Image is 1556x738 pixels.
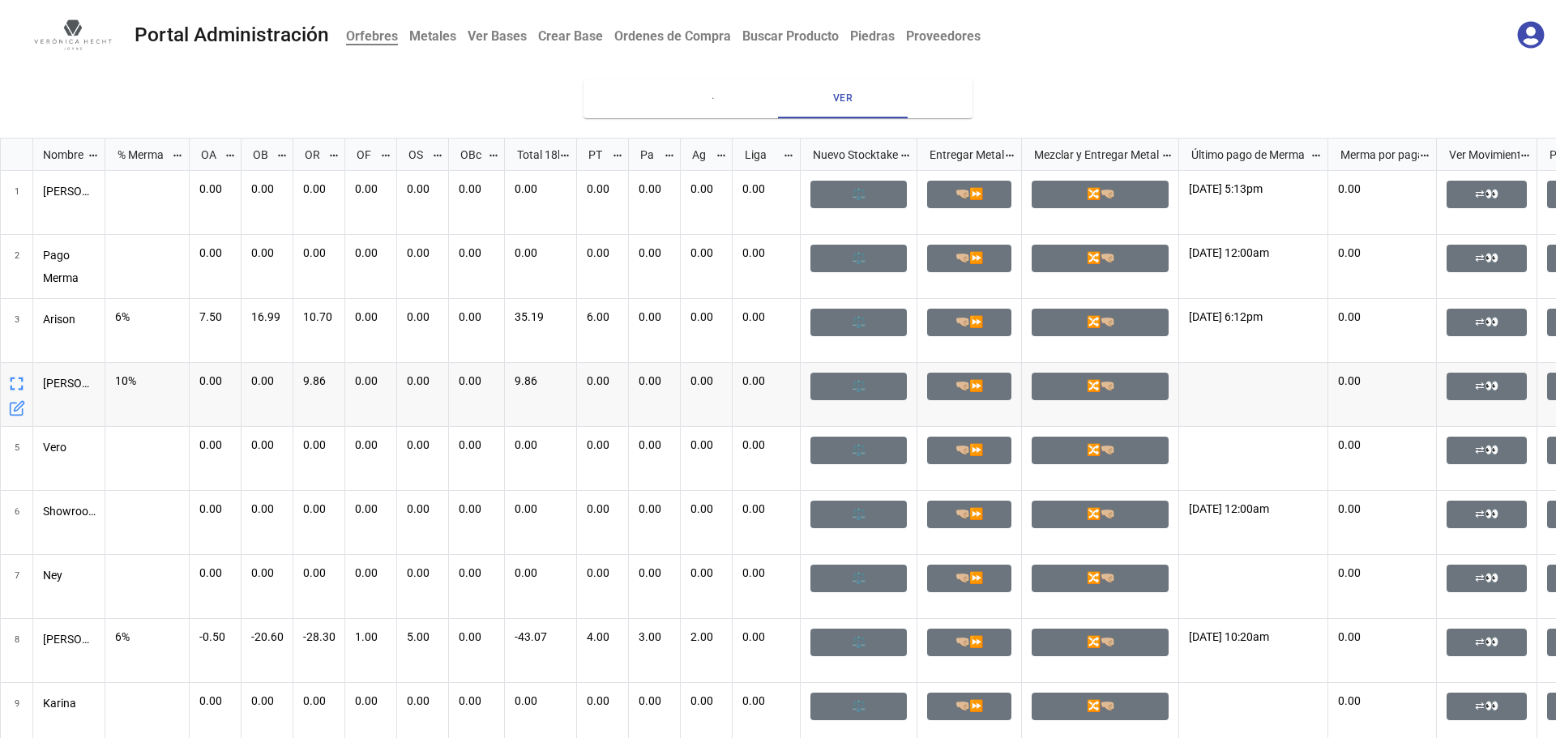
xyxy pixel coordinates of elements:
[407,565,438,581] p: 0.00
[43,565,96,587] p: Ney
[355,629,387,645] p: 1.00
[468,28,527,44] b: Ver Bases
[251,437,283,453] p: 0.00
[515,565,566,581] p: 0.00
[1447,693,1527,720] a: ⇄👀
[303,245,335,261] p: 0.00
[15,427,19,490] span: 5
[407,437,438,453] p: 0.00
[690,629,722,645] p: 2.00
[135,25,329,45] div: Portal Administración
[340,20,404,52] a: Orfebres
[742,181,790,197] p: 0.00
[407,693,438,709] p: 0.00
[251,629,283,645] p: -20.60
[1,139,105,171] div: grid
[639,501,670,517] p: 0.00
[15,555,19,618] span: 7
[459,373,494,389] p: 0.00
[927,245,1011,272] a: 🤜🏼⏩
[1447,629,1527,656] a: ⇄👀
[515,501,566,517] p: 0.00
[347,146,380,164] div: OF
[927,629,1011,656] a: 🤜🏼⏩
[742,373,790,389] p: 0.00
[1447,373,1527,400] a: ⇄👀
[1338,309,1426,325] p: 0.00
[199,309,231,325] p: 7.50
[355,245,387,261] p: 0.00
[1189,309,1318,325] p: [DATE] 6:12pm
[108,146,172,164] div: % Merma
[251,373,283,389] p: 0.00
[587,501,618,517] p: 0.00
[1447,181,1527,208] a: ⇄👀
[587,309,618,325] p: 6.00
[742,565,790,581] p: 0.00
[690,437,722,453] p: 0.00
[1189,629,1318,645] p: [DATE] 10:20am
[1338,501,1426,517] p: 0.00
[690,181,722,197] p: 0.00
[1189,501,1318,517] p: [DATE] 12:00am
[515,309,566,325] p: 35.19
[927,565,1011,592] a: 🤜🏼⏩
[1338,437,1426,453] p: 0.00
[587,693,618,709] p: 0.00
[407,501,438,517] p: 0.00
[1447,309,1527,336] a: ⇄👀
[1439,146,1520,164] div: Ver Movimientos
[303,373,335,389] p: 9.86
[1032,629,1169,656] a: 🔀🤜🏼
[1338,245,1426,261] p: 0.00
[587,565,618,581] p: 0.00
[355,373,387,389] p: 0.00
[251,565,283,581] p: 0.00
[451,146,487,164] div: OBc
[355,565,387,581] p: 0.00
[251,693,283,709] p: 0.00
[24,19,122,49] img: a0wLuqYbxp%2Flogoweb_desktop.jpg
[927,309,1011,336] a: 🤜🏼⏩
[407,245,438,261] p: 0.00
[690,373,722,389] p: 0.00
[199,629,231,645] p: -0.50
[355,181,387,197] p: 0.00
[614,28,731,44] b: Ordenes de Compra
[1447,437,1527,464] a: ⇄👀
[920,146,1004,164] div: Entregar Metal
[251,181,283,197] p: 0.00
[407,629,438,645] p: 5.00
[788,90,898,107] span: VER
[303,181,335,197] p: 0.00
[115,629,179,645] p: 6%
[690,565,722,581] p: 0.00
[303,501,335,517] p: 0.00
[303,565,335,581] p: 0.00
[1032,565,1169,592] a: 🔀🤜🏼
[355,693,387,709] p: 0.00
[1032,309,1169,336] a: 🔀🤜🏼
[844,20,900,52] a: Piedras
[742,629,790,645] p: 0.00
[927,373,1011,400] a: 🤜🏼⏩
[15,235,19,298] span: 2
[43,501,96,523] p: Showroom
[346,28,398,45] b: Orfebres
[639,565,670,581] p: 0.00
[1032,437,1169,464] a: 🔀🤜🏼
[515,245,566,261] p: 0.00
[742,501,790,517] p: 0.00
[199,245,231,261] p: 0.00
[1338,629,1426,645] p: 0.00
[639,693,670,709] p: 0.00
[459,693,494,709] p: 0.00
[407,373,438,389] p: 0.00
[407,309,438,325] p: 0.00
[609,20,737,52] a: Ordenes de Compra
[639,181,670,197] p: 0.00
[658,90,768,107] span: ·
[43,437,96,459] p: Vero
[43,693,96,715] p: Karina
[587,245,618,261] p: 0.00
